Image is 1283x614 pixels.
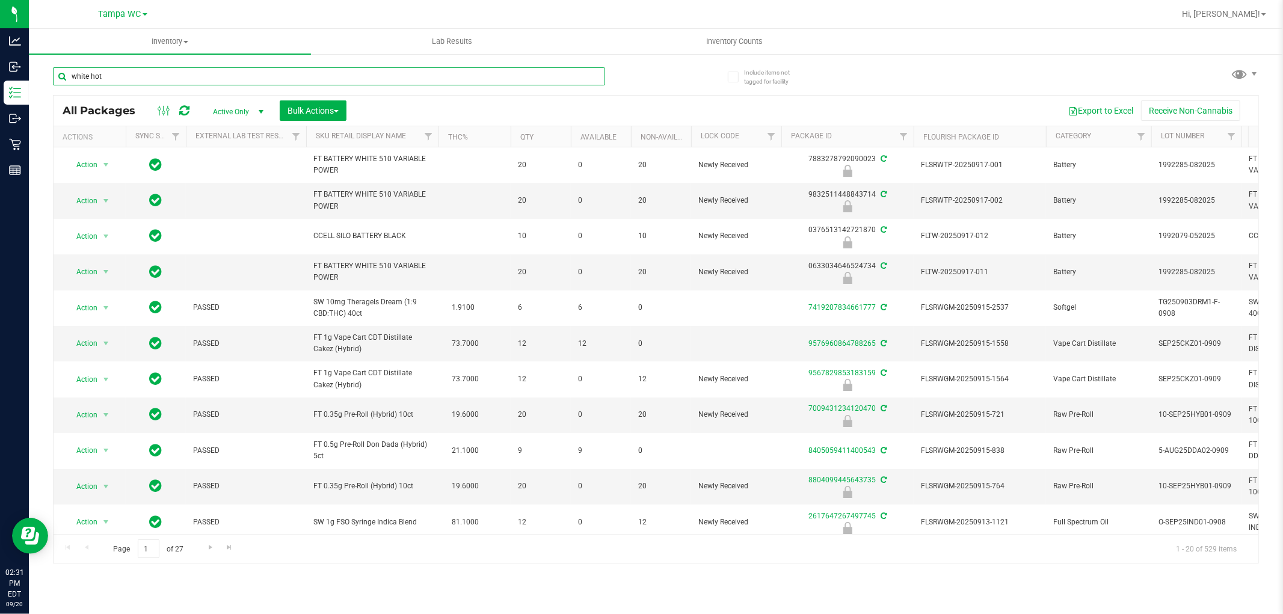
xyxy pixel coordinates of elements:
[66,192,98,209] span: Action
[879,512,887,520] span: Sync from Compliance System
[66,263,98,280] span: Action
[638,302,684,313] span: 0
[921,266,1039,278] span: FLTW-20250917-011
[518,338,564,349] span: 12
[9,138,21,150] inline-svg: Retail
[150,370,162,387] span: In Sync
[780,165,915,177] div: Newly Received
[1053,517,1144,528] span: Full Spectrum Oil
[780,189,915,212] div: 9832511448843714
[66,442,98,459] span: Action
[578,302,624,313] span: 6
[638,338,684,349] span: 0
[1222,126,1241,147] a: Filter
[1056,132,1091,140] a: Category
[5,600,23,609] p: 09/20
[1053,373,1144,385] span: Vape Cart Distillate
[518,373,564,385] span: 12
[921,338,1039,349] span: FLSRWGM-20250915-1558
[66,299,98,316] span: Action
[311,29,593,54] a: Lab Results
[1158,517,1234,528] span: O-SEP25IND01-0908
[879,476,887,484] span: Sync from Compliance System
[698,373,774,385] span: Newly Received
[280,100,346,121] button: Bulk Actions
[698,480,774,492] span: Newly Received
[578,480,624,492] span: 0
[578,373,624,385] span: 0
[578,230,624,242] span: 0
[313,480,431,492] span: FT 0.35g Pre-Roll (Hybrid) 10ct
[193,373,299,385] span: PASSED
[879,303,887,312] span: Sync from Compliance System
[879,404,887,413] span: Sync from Compliance System
[780,260,915,284] div: 0633034646524734
[99,478,114,495] span: select
[1053,338,1144,349] span: Vape Cart Distillate
[99,514,114,530] span: select
[698,159,774,171] span: Newly Received
[580,133,617,141] a: Available
[808,476,876,484] a: 8804099445643735
[1158,296,1234,319] span: TG250903DRM1-F-0908
[744,68,804,86] span: Include items not tagged for facility
[313,189,431,212] span: FT BATTERY WHITE 510 VARIABLE POWER
[690,36,779,47] span: Inventory Counts
[780,272,915,284] div: Newly Received
[135,132,182,140] a: Sync Status
[578,517,624,528] span: 0
[9,87,21,99] inline-svg: Inventory
[1053,302,1144,313] span: Softgel
[99,335,114,352] span: select
[518,159,564,171] span: 20
[638,373,684,385] span: 12
[193,338,299,349] span: PASSED
[879,446,887,455] span: Sync from Compliance System
[66,335,98,352] span: Action
[921,517,1039,528] span: FLSRWGM-20250913-1121
[641,133,694,141] a: Non-Available
[808,369,876,377] a: 9567829853183159
[53,67,605,85] input: Search Package ID, Item Name, SKU, Lot or Part Number...
[66,478,98,495] span: Action
[879,339,887,348] span: Sync from Compliance System
[780,379,915,391] div: Newly Received
[701,132,739,140] a: Lock Code
[578,409,624,420] span: 0
[780,486,915,498] div: Newly Received
[808,446,876,455] a: 8405059411400543
[150,442,162,459] span: In Sync
[698,266,774,278] span: Newly Received
[1158,480,1234,492] span: 10-SEP25HYB01-0909
[103,539,194,558] span: Page of 27
[150,263,162,280] span: In Sync
[313,230,431,242] span: CCELL SILO BATTERY BLACK
[150,227,162,244] span: In Sync
[1141,100,1240,121] button: Receive Non-Cannabis
[416,36,488,47] span: Lab Results
[879,155,887,163] span: Sync from Compliance System
[921,480,1039,492] span: FLSRWGM-20250915-764
[761,126,781,147] a: Filter
[1053,195,1144,206] span: Battery
[879,369,887,377] span: Sync from Compliance System
[1053,445,1144,456] span: Raw Pre-Roll
[593,29,875,54] a: Inventory Counts
[63,104,147,117] span: All Packages
[879,226,887,234] span: Sync from Compliance System
[313,367,431,390] span: FT 1g Vape Cart CDT Distillate Cakez (Hybrid)
[150,406,162,423] span: In Sync
[12,518,48,554] iframe: Resource center
[166,126,186,147] a: Filter
[99,228,114,245] span: select
[638,517,684,528] span: 12
[1158,409,1234,420] span: 10-SEP25HYB01-0909
[193,302,299,313] span: PASSED
[313,296,431,319] span: SW 10mg Theragels Dream (1:9 CBD:THC) 40ct
[446,299,481,316] span: 1.9100
[638,159,684,171] span: 20
[698,195,774,206] span: Newly Received
[99,299,114,316] span: select
[9,164,21,176] inline-svg: Reports
[99,407,114,423] span: select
